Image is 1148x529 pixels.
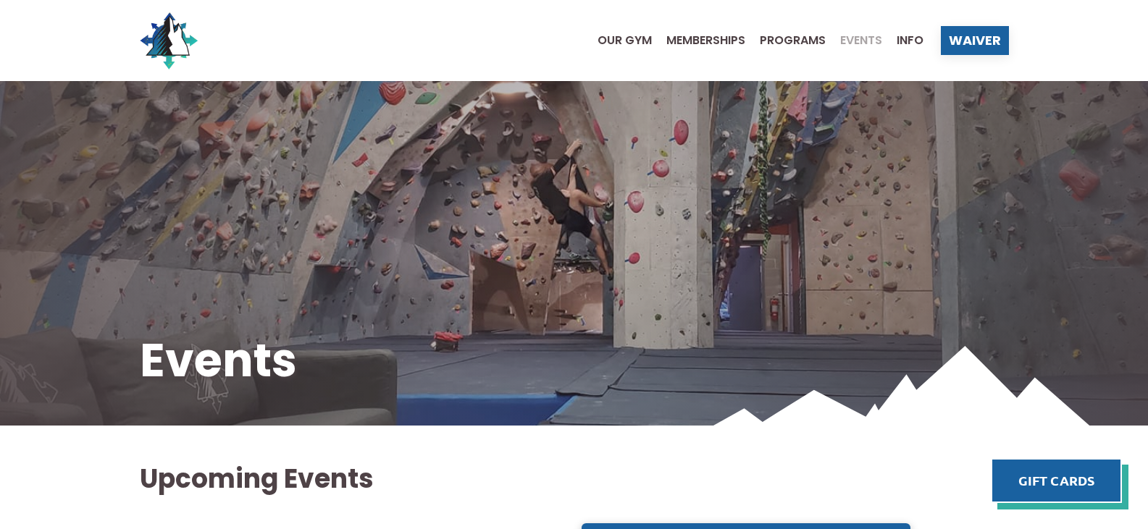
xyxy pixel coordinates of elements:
[598,35,652,46] span: Our Gym
[941,26,1009,55] a: Waiver
[949,34,1001,47] span: Waiver
[583,35,652,46] a: Our Gym
[826,35,882,46] a: Events
[840,35,882,46] span: Events
[745,35,826,46] a: Programs
[882,35,923,46] a: Info
[666,35,745,46] span: Memberships
[140,329,1009,393] h1: Events
[897,35,923,46] span: Info
[140,461,1009,497] h2: Upcoming Events
[652,35,745,46] a: Memberships
[140,12,198,69] img: North Wall Logo
[760,35,826,46] span: Programs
